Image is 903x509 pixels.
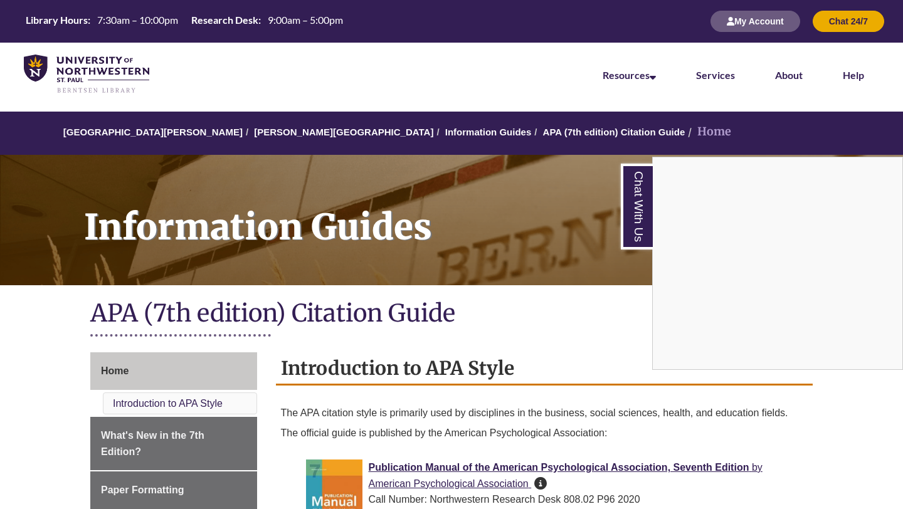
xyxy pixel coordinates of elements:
[653,157,902,369] iframe: Chat Widget
[603,69,656,81] a: Resources
[621,164,653,249] a: Chat With Us
[775,69,803,81] a: About
[696,69,735,81] a: Services
[24,55,149,94] img: UNWSP Library Logo
[652,157,903,370] div: Chat With Us
[843,69,864,81] a: Help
